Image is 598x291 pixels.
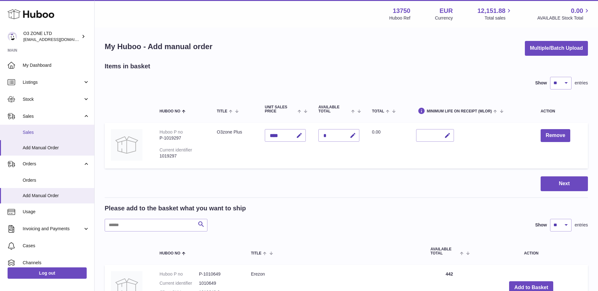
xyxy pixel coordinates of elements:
span: Huboo no [160,251,180,255]
span: Add Manual Order [23,145,90,151]
div: Huboo Ref [389,15,410,21]
div: Action [541,109,582,113]
a: 0.00 AVAILABLE Stock Total [537,7,590,21]
span: Minimum Life On Receipt (MLOR) [427,109,492,113]
span: AVAILABLE Total [318,105,350,113]
strong: EUR [439,7,453,15]
div: Huboo P no [160,129,183,134]
td: O3zone Plus [211,123,258,168]
button: Multiple/Batch Upload [525,41,588,56]
span: AVAILABLE Stock Total [537,15,590,21]
span: Orders [23,177,90,183]
span: entries [575,80,588,86]
a: Log out [8,267,87,279]
span: Stock [23,96,83,102]
dd: 1010649 [199,280,238,286]
span: Add Manual Order [23,193,90,199]
div: Current identifier [160,147,192,152]
h2: Items in basket [105,62,150,71]
div: O3 ZONE LTD [23,31,80,43]
span: Total sales [485,15,513,21]
span: Orders [23,161,83,167]
span: Title [217,109,227,113]
span: 12,151.88 [477,7,505,15]
span: Usage [23,209,90,215]
span: Sales [23,113,83,119]
a: 12,151.88 Total sales [477,7,513,21]
strong: 13750 [393,7,410,15]
span: Title [251,251,261,255]
h2: Please add to the basket what you want to ship [105,204,246,213]
h1: My Huboo - Add manual order [105,42,212,52]
button: Next [541,176,588,191]
span: 0.00 [571,7,583,15]
label: Show [535,222,547,228]
span: Cases [23,243,90,249]
span: Total [372,109,384,113]
span: [EMAIL_ADDRESS][DOMAIN_NAME] [23,37,93,42]
div: 1019297 [160,153,204,159]
button: Remove [541,129,570,142]
span: 0.00 [372,129,380,134]
span: AVAILABLE Total [430,247,458,255]
span: Unit Sales Price [265,105,296,113]
span: My Dashboard [23,62,90,68]
span: Channels [23,260,90,266]
dt: Huboo P no [160,271,199,277]
span: Sales [23,129,90,135]
span: entries [575,222,588,228]
label: Show [535,80,547,86]
div: P-1019297 [160,135,204,141]
img: O3zone Plus [111,129,142,161]
span: Invoicing and Payments [23,226,83,232]
span: Huboo no [160,109,180,113]
dt: Current identifier [160,280,199,286]
th: Action [474,241,588,262]
dd: P-1010649 [199,271,238,277]
img: hello@o3zoneltd.co.uk [8,32,17,41]
div: Currency [435,15,453,21]
span: Listings [23,79,83,85]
